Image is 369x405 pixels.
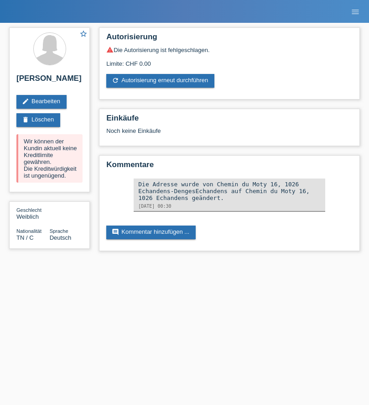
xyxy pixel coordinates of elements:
[79,30,88,39] a: star_border
[106,127,353,141] div: Noch keine Einkäufe
[22,116,29,123] i: delete
[106,46,114,53] i: warning
[106,53,353,67] div: Limite: CHF 0.00
[112,228,119,236] i: comment
[16,206,50,220] div: Weiblich
[138,181,321,201] div: Die Adresse wurde von Chemin du Moty 16, 1026 Echandens-DengesEchandens auf Chemin du Moty 16, 10...
[106,32,353,46] h2: Autorisierung
[16,207,42,213] span: Geschlecht
[16,134,83,183] div: Wir können der Kundin aktuell keine Kreditlimite gewähren. Die Kreditwürdigkeit ist ungenügend.
[346,9,364,14] a: menu
[106,114,353,127] h2: Einkäufe
[16,234,34,241] span: Tunesien / C / 18.10.2016
[106,160,353,174] h2: Kommentare
[112,77,119,84] i: refresh
[16,74,83,88] h2: [PERSON_NAME]
[16,228,42,234] span: Nationalität
[16,113,60,127] a: deleteLöschen
[50,234,72,241] span: Deutsch
[22,98,29,105] i: edit
[50,228,68,234] span: Sprache
[106,74,214,88] a: refreshAutorisierung erneut durchführen
[138,204,321,209] div: [DATE] 00:30
[351,7,360,16] i: menu
[79,30,88,38] i: star_border
[106,46,353,53] div: Die Autorisierung ist fehlgeschlagen.
[106,226,196,239] a: commentKommentar hinzufügen ...
[16,95,67,109] a: editBearbeiten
